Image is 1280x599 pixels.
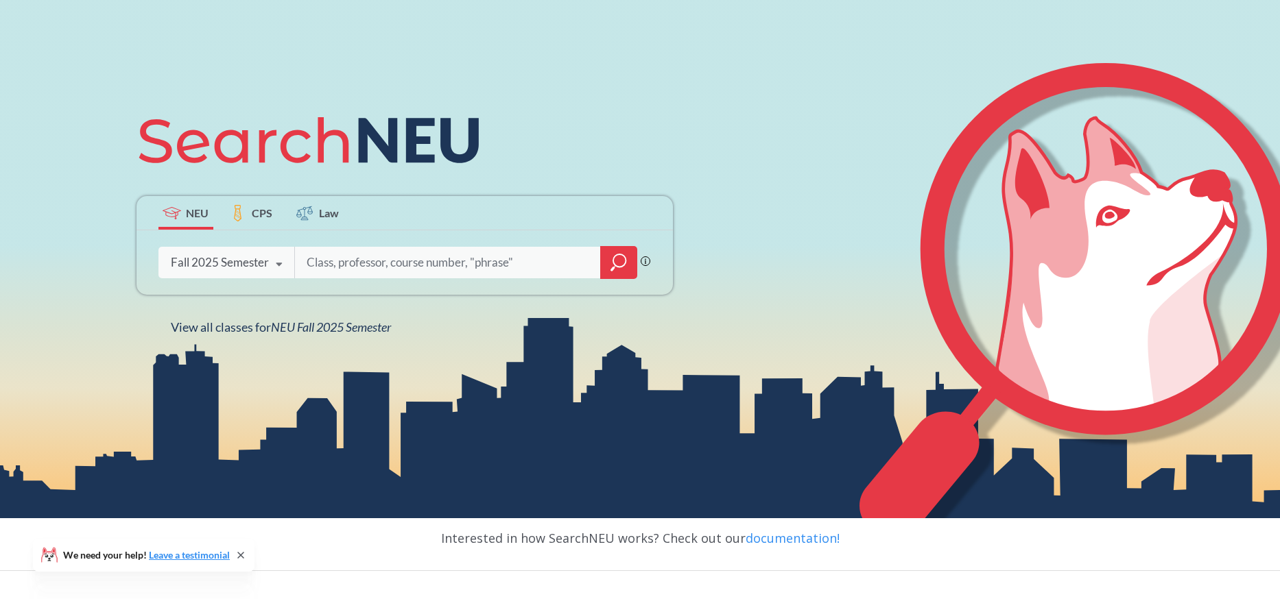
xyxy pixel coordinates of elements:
span: CPS [252,205,272,221]
div: magnifying glass [600,246,637,279]
svg: magnifying glass [611,253,627,272]
input: Class, professor, course number, "phrase" [305,248,591,277]
div: Fall 2025 Semester [171,255,269,270]
a: documentation! [746,530,840,546]
span: NEU [186,205,209,221]
span: NEU Fall 2025 Semester [271,319,391,334]
span: Law [319,205,339,221]
span: View all classes for [171,319,391,334]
